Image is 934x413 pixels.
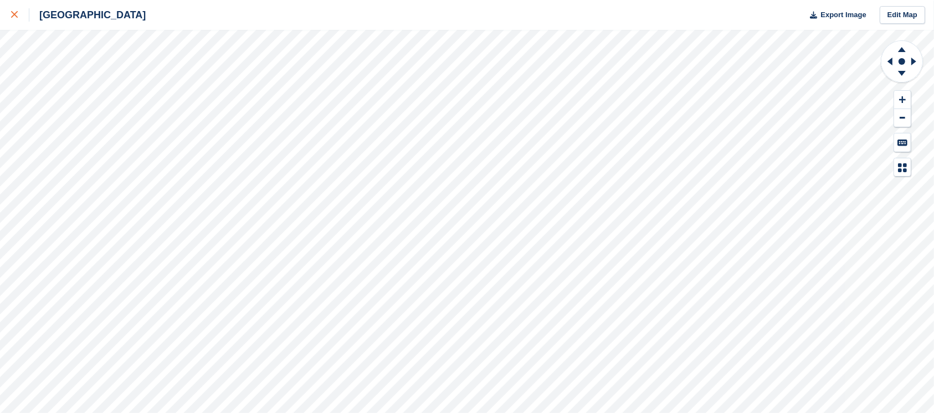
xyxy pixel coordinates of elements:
[29,8,146,22] div: [GEOGRAPHIC_DATA]
[880,6,925,24] a: Edit Map
[803,6,866,24] button: Export Image
[894,109,911,127] button: Zoom Out
[820,9,866,20] span: Export Image
[894,91,911,109] button: Zoom In
[894,133,911,152] button: Keyboard Shortcuts
[894,158,911,177] button: Map Legend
